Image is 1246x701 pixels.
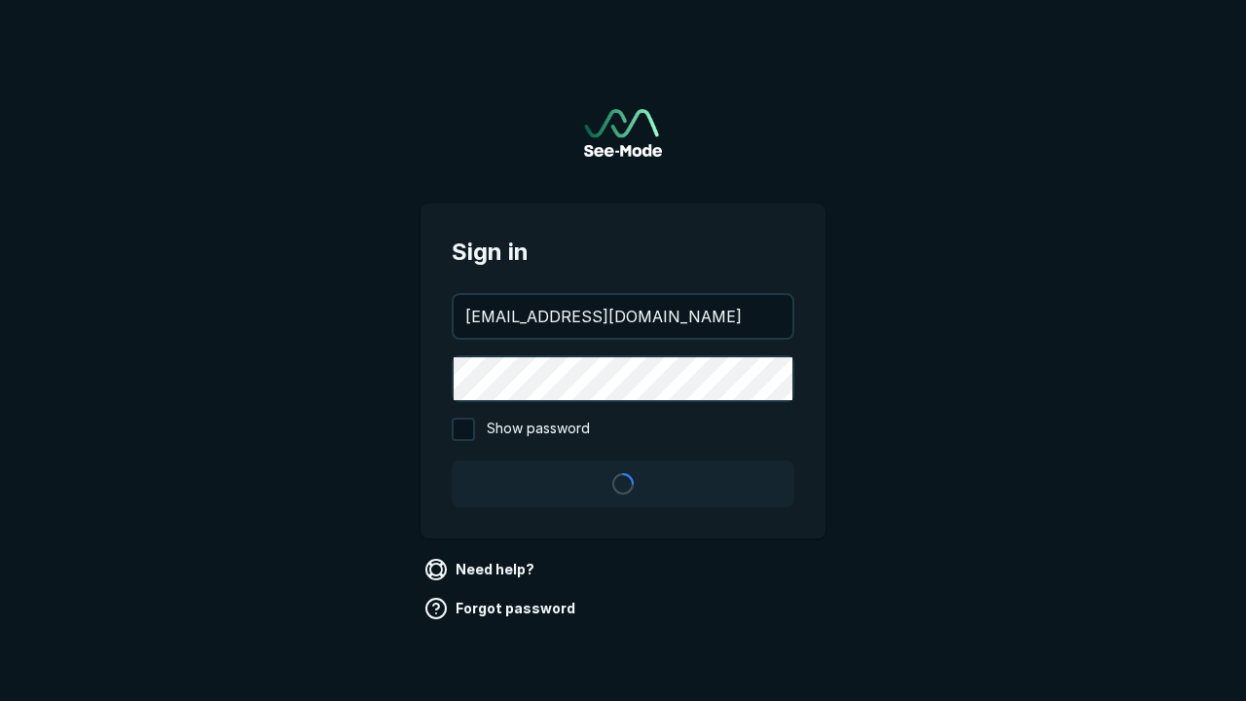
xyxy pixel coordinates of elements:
a: Forgot password [421,593,583,624]
a: Go to sign in [584,109,662,157]
span: Sign in [452,235,794,270]
img: See-Mode Logo [584,109,662,157]
a: Need help? [421,554,542,585]
input: your@email.com [454,295,792,338]
span: Show password [487,418,590,441]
